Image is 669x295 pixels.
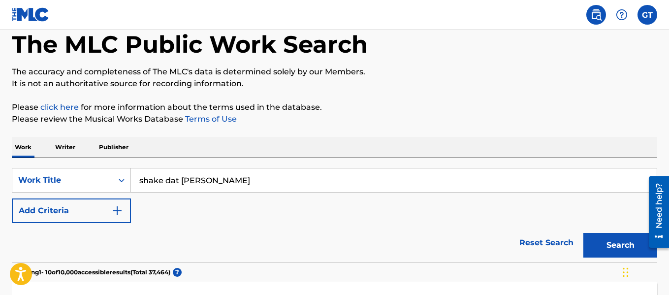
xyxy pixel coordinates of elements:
[641,172,669,252] iframe: Resource Center
[637,5,657,25] div: User Menu
[590,9,602,21] img: search
[12,66,657,78] p: The accuracy and completeness of The MLC's data is determined solely by our Members.
[12,198,131,223] button: Add Criteria
[586,5,606,25] a: Public Search
[583,233,657,258] button: Search
[173,268,182,277] span: ?
[12,137,34,158] p: Work
[18,174,107,186] div: Work Title
[12,268,170,277] p: Showing 1 - 10 of 10,000 accessible results (Total 37,464 )
[12,113,657,125] p: Please review the Musical Works Database
[12,7,50,22] img: MLC Logo
[616,9,628,21] img: help
[620,248,669,295] iframe: Chat Widget
[623,258,629,287] div: Drag
[12,30,368,59] h1: The MLC Public Work Search
[12,101,657,113] p: Please for more information about the terms used in the database.
[612,5,632,25] div: Help
[40,102,79,112] a: click here
[12,168,657,262] form: Search Form
[12,78,657,90] p: It is not an authoritative source for recording information.
[183,114,237,124] a: Terms of Use
[514,232,578,254] a: Reset Search
[96,137,131,158] p: Publisher
[111,205,123,217] img: 9d2ae6d4665cec9f34b9.svg
[52,137,78,158] p: Writer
